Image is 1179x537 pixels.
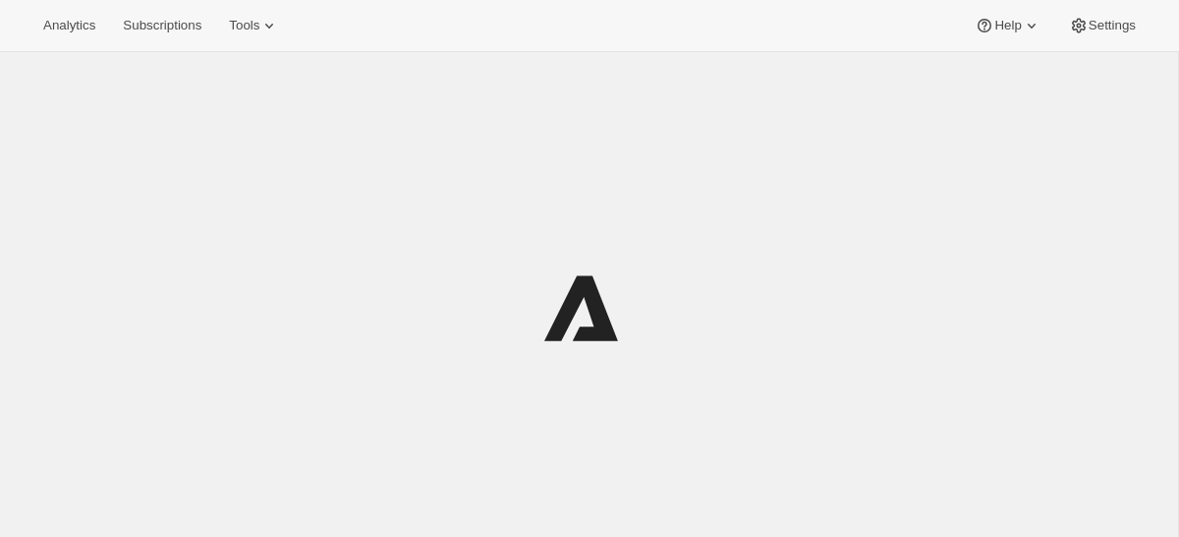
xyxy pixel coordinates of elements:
[43,18,95,33] span: Analytics
[229,18,259,33] span: Tools
[217,12,291,39] button: Tools
[123,18,201,33] span: Subscriptions
[1057,12,1148,39] button: Settings
[994,18,1021,33] span: Help
[111,12,213,39] button: Subscriptions
[31,12,107,39] button: Analytics
[1089,18,1136,33] span: Settings
[963,12,1052,39] button: Help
